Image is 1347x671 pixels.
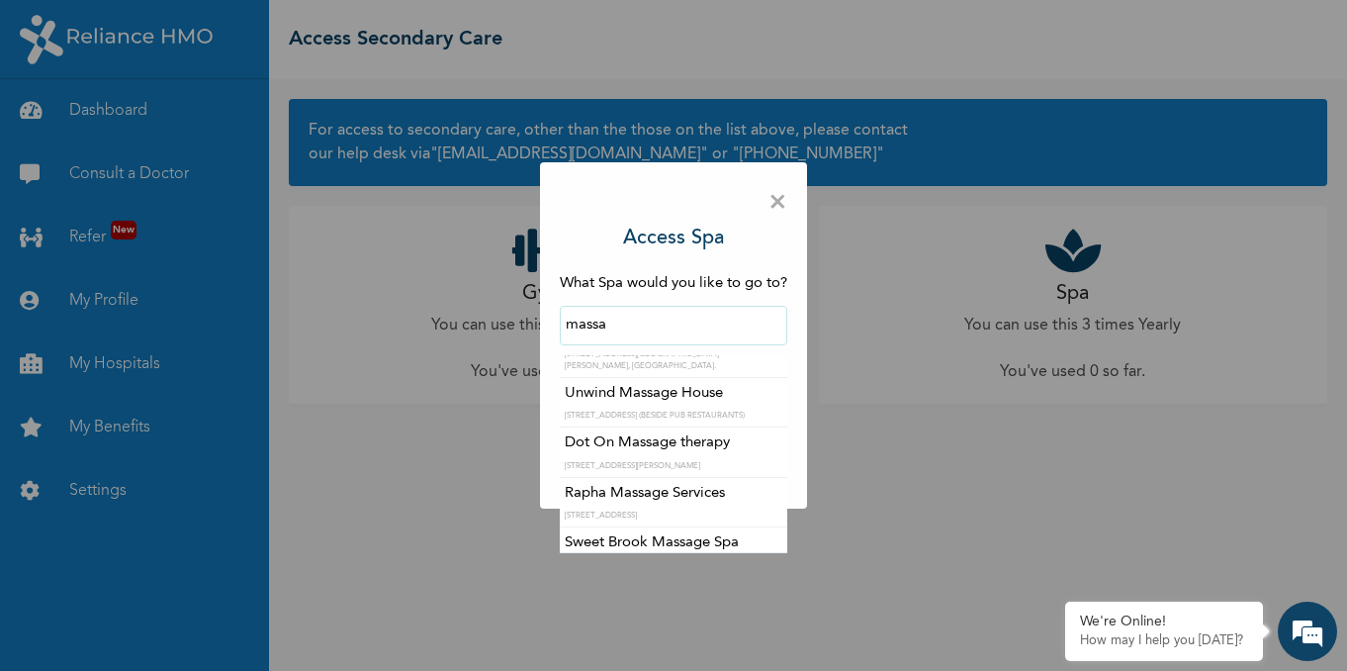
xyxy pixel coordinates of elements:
[560,306,787,345] input: Search by name or address
[565,483,782,506] p: Rapha Massage Services
[194,566,378,627] div: FAQs
[565,510,782,522] p: [STREET_ADDRESS]
[565,410,782,422] p: [STREET_ADDRESS] (BESIDE PUB RESTAURANTS)
[560,276,787,291] span: What Spa would you like to go to?
[565,432,782,455] p: Dot On Massage therapy
[324,10,372,57] div: Minimize live chat window
[565,532,782,555] p: Sweet Brook Massage Spa
[565,348,782,372] p: [STREET_ADDRESS][GEOGRAPHIC_DATA][PERSON_NAME], [GEOGRAPHIC_DATA].
[565,460,782,472] p: [STREET_ADDRESS][PERSON_NAME]
[768,182,787,224] span: ×
[623,224,724,253] h3: Access Spa
[115,228,273,428] span: We're online!
[1080,614,1248,630] div: We're Online!
[37,99,80,148] img: d_794563401_company_1708531726252_794563401
[1080,633,1248,649] p: How may I help you today?
[10,601,194,615] span: Conversation
[565,383,782,406] p: Unwind Massage House
[10,497,377,566] textarea: Type your message and hit 'Enter'
[103,111,332,137] div: Chat with us now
